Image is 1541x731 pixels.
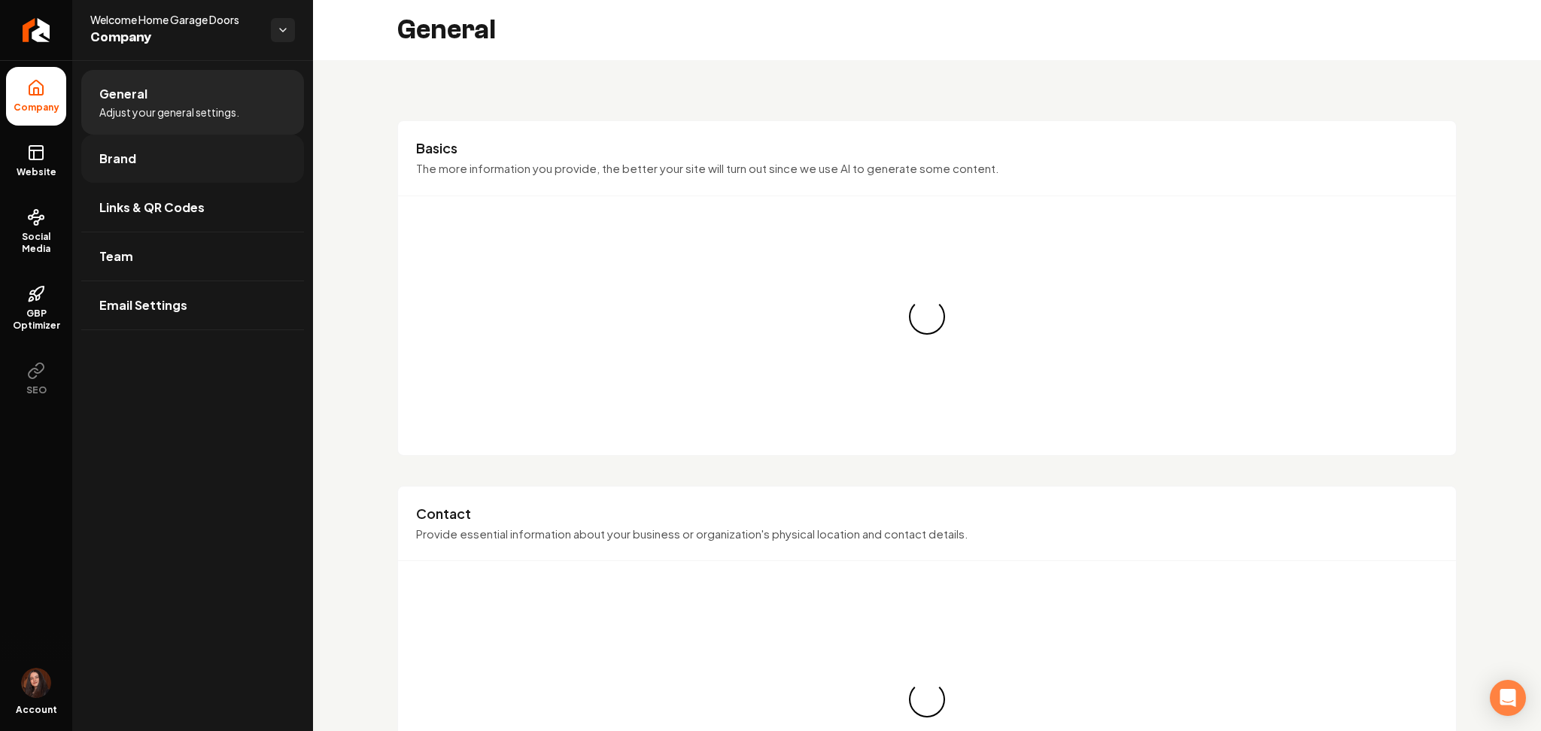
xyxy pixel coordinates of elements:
[11,166,62,178] span: Website
[8,102,65,114] span: Company
[90,12,259,27] span: Welcome Home Garage Doors
[21,668,51,698] img: Delfina Cavallaro
[90,27,259,48] span: Company
[20,384,53,396] span: SEO
[99,247,133,265] span: Team
[23,18,50,42] img: Rebolt Logo
[6,132,66,190] a: Website
[99,85,147,103] span: General
[6,350,66,408] button: SEO
[1490,680,1526,716] div: Abrir Intercom Messenger
[6,196,66,267] a: Social Media
[6,273,66,344] a: GBP Optimizer
[99,105,239,120] span: Adjust your general settings.
[416,160,1438,177] p: The more information you provide, the better your site will turn out since we use AI to generate ...
[81,135,304,183] a: Brand
[6,231,66,255] span: Social Media
[81,281,304,329] a: Email Settings
[416,505,1438,523] h3: Contact
[6,308,66,332] span: GBP Optimizer
[81,232,304,281] a: Team
[416,526,1438,543] p: Provide essential information about your business or organization's physical location and contact...
[901,674,952,724] div: Loading
[901,291,952,341] div: Loading
[81,184,304,232] a: Links & QR Codes
[99,150,136,168] span: Brand
[16,704,57,716] span: Account
[99,199,205,217] span: Links & QR Codes
[416,139,1438,157] h3: Basics
[397,15,496,45] h2: General
[21,668,51,698] button: Open user button
[99,296,187,314] span: Email Settings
